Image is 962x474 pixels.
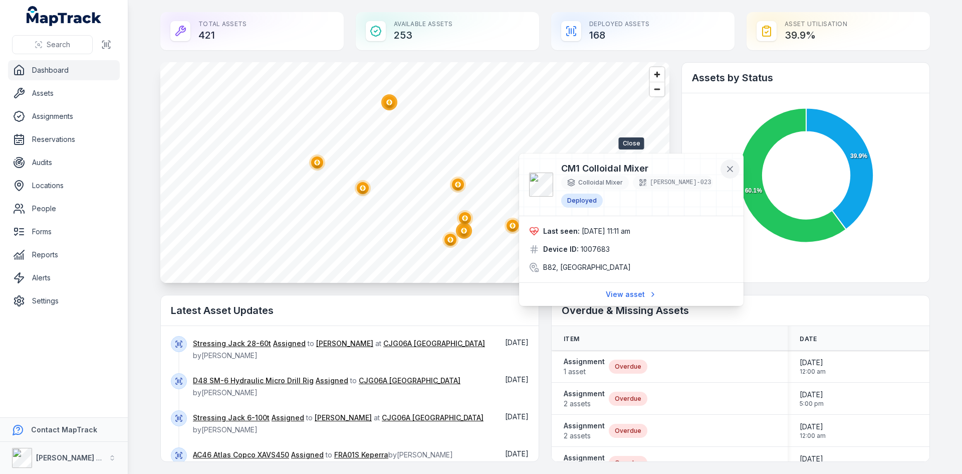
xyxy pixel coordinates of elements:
[543,244,579,254] strong: Device ID:
[291,450,324,460] a: Assigned
[193,450,289,460] a: AC46 Atlas Copco XAVS450
[800,335,817,343] span: Date
[650,67,664,82] button: Zoom in
[561,194,603,208] div: Deployed
[564,431,605,441] span: 2 assets
[171,303,529,318] h2: Latest Asset Updates
[564,421,605,441] a: Assignment2 assets
[160,62,669,283] canvas: Map
[800,422,826,432] span: [DATE]
[505,412,529,421] time: 9/11/2025, 7:35:46 AM
[564,357,605,377] a: Assignment1 asset
[505,338,529,347] span: [DATE]
[505,375,529,384] time: 9/11/2025, 7:36:21 AM
[800,432,826,440] span: 12:00 am
[193,376,460,397] span: to by [PERSON_NAME]
[8,106,120,126] a: Assignments
[8,199,120,219] a: People
[562,303,919,318] h2: Overdue & Missing Assets
[800,390,824,408] time: 9/5/2025, 5:00:00 PM
[564,421,605,431] strong: Assignment
[800,368,826,376] span: 12:00 am
[564,453,605,463] strong: Assignment
[609,360,647,374] div: Overdue
[334,450,388,460] a: FRA01S Keperra
[36,453,118,462] strong: [PERSON_NAME] Group
[505,449,529,458] time: 9/10/2025, 12:07:44 PM
[27,6,102,26] a: MapTrack
[8,222,120,242] a: Forms
[800,422,826,440] time: 9/2/2025, 12:00:00 AM
[800,454,824,472] time: 9/5/2025, 5:00:00 PM
[382,413,484,423] a: CJG06A [GEOGRAPHIC_DATA]
[800,358,826,376] time: 7/31/2025, 12:00:00 AM
[193,413,484,434] span: to at by [PERSON_NAME]
[633,176,713,190] div: [PERSON_NAME]-023
[564,389,605,409] a: Assignment2 assets
[12,35,93,54] button: Search
[800,358,826,368] span: [DATE]
[31,425,97,434] strong: Contact MapTrack
[315,413,372,423] a: [PERSON_NAME]
[564,453,605,473] a: Assignment
[564,357,605,367] strong: Assignment
[8,176,120,196] a: Locations
[193,450,453,459] span: to by [PERSON_NAME]
[564,399,605,409] span: 2 assets
[505,375,529,384] span: [DATE]
[383,339,485,349] a: CJG06A [GEOGRAPHIC_DATA]
[273,339,306,349] a: Assigned
[359,376,460,386] a: CJG06A [GEOGRAPHIC_DATA]
[561,162,717,176] h3: CM1 Colloidal Mixer
[47,40,70,50] span: Search
[543,226,580,236] strong: Last seen:
[8,129,120,149] a: Reservations
[8,83,120,103] a: Assets
[599,285,663,304] a: View asset
[692,71,919,85] h2: Assets by Status
[800,454,824,464] span: [DATE]
[193,339,271,349] a: Stressing Jack 28-60t
[316,339,373,349] a: [PERSON_NAME]
[8,60,120,80] a: Dashboard
[8,268,120,288] a: Alerts
[505,449,529,458] span: [DATE]
[272,413,304,423] a: Assigned
[609,424,647,438] div: Overdue
[619,137,644,149] span: Close
[8,152,120,173] a: Audits
[581,244,610,254] span: 1007683
[578,179,623,187] span: Colloidal Mixer
[505,338,529,347] time: 9/11/2025, 8:38:05 AM
[543,262,631,272] span: B82, [GEOGRAPHIC_DATA]
[609,392,647,406] div: Overdue
[193,376,314,386] a: D48 SM-6 Hydraulic Micro Drill Rig
[609,456,647,470] div: Overdue
[582,227,630,235] time: 8/26/2025, 11:11:12 AM
[564,367,605,377] span: 1 asset
[800,390,824,400] span: [DATE]
[316,376,348,386] a: Assigned
[650,82,664,96] button: Zoom out
[564,335,579,343] span: Item
[800,400,824,408] span: 5:00 pm
[8,245,120,265] a: Reports
[564,389,605,399] strong: Assignment
[582,227,630,235] span: [DATE] 11:11 am
[8,291,120,311] a: Settings
[505,412,529,421] span: [DATE]
[193,413,270,423] a: Stressing Jack 6-100t
[193,339,485,360] span: to at by [PERSON_NAME]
